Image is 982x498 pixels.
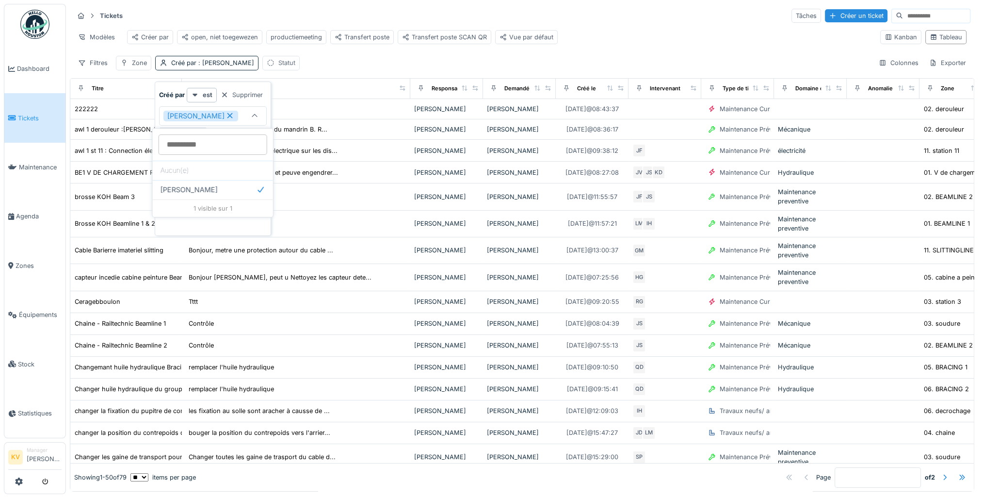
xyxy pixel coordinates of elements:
[153,161,273,180] div: Aucun(e)
[566,341,618,350] div: [DATE] @ 07:55:13
[414,319,479,328] div: [PERSON_NAME]
[720,219,790,228] div: Maintenance Préventive
[650,84,680,93] div: Intervenant
[924,319,960,328] div: 03. soudure
[778,125,843,134] div: Mécanique
[778,341,843,350] div: Mécanique
[720,273,790,282] div: Maintenance Préventive
[20,10,49,39] img: Badge_color-CXgf-gQk.svg
[75,452,236,462] div: Changer les gaine de transport pour cable de soudure
[8,450,23,465] li: KV
[487,146,552,155] div: [PERSON_NAME]
[414,146,479,155] div: [PERSON_NAME]
[778,319,843,328] div: Mécanique
[189,297,198,306] div: Tttt
[925,56,970,70] div: Exporter
[74,473,127,482] div: Showing 1 - 50 of 79
[565,104,619,114] div: [DATE] @ 08:43:37
[414,452,479,462] div: [PERSON_NAME]
[132,58,147,67] div: Zone
[189,406,330,415] div: les fixation au solle sont aracher à causse de ...
[632,144,646,157] div: JF
[414,384,479,394] div: [PERSON_NAME]
[642,426,656,440] div: LM
[130,473,196,482] div: items per page
[566,125,618,134] div: [DATE] @ 08:36:17
[566,146,618,155] div: [DATE] @ 09:38:12
[74,56,112,70] div: Filtres
[159,90,185,100] strong: Créé par
[75,297,120,306] div: Ceragebboulon
[414,192,479,201] div: [PERSON_NAME]
[924,125,964,134] div: 02. derouleur
[778,384,843,394] div: Hydraulique
[189,246,333,255] div: Bonjour, metre une protection autour du cable ...
[568,219,617,228] div: [DATE] @ 11:57:21
[720,319,790,328] div: Maintenance Préventive
[163,111,238,121] div: [PERSON_NAME]
[720,452,790,462] div: Maintenance Préventive
[487,452,552,462] div: [PERSON_NAME]
[414,341,479,350] div: [PERSON_NAME]
[924,406,970,415] div: 06. decrochage
[632,404,646,418] div: IH
[924,219,970,228] div: 01. BEAMLINE 1
[565,297,619,306] div: [DATE] @ 09:20:55
[632,217,646,231] div: LM
[720,428,802,437] div: Travaux neufs/ amélioration
[414,246,479,255] div: [PERSON_NAME]
[941,84,954,93] div: Zone
[924,341,973,350] div: 02. BEAMLINE 2
[632,382,646,396] div: QD
[868,84,893,93] div: Anomalie
[16,212,62,221] span: Agenda
[27,447,62,454] div: Manager
[924,192,973,201] div: 02. BEAMLINE 2
[487,406,552,415] div: [PERSON_NAME]
[642,190,656,203] div: JS
[16,261,62,270] span: Zones
[566,363,618,372] div: [DATE] @ 09:10:50
[567,384,618,394] div: [DATE] @ 09:15:41
[75,146,192,155] div: awl 1 st 11 : Connection électrique cassé
[632,450,646,464] div: SP
[924,428,955,437] div: 04. chaine
[75,125,246,134] div: awl 1 derouleur :[PERSON_NAME] dans glisière mandrin B
[161,184,218,195] span: [PERSON_NAME]
[75,384,216,394] div: Changer huile hydraulique du groupe bracing 2
[632,339,646,352] div: JS
[642,166,656,179] div: JS
[189,273,371,282] div: Bonjour [PERSON_NAME], peut u Nettoyez les capteur dete...
[504,84,539,93] div: Demandé par
[632,244,646,257] div: GM
[487,341,552,350] div: [PERSON_NAME]
[414,125,479,134] div: [PERSON_NAME]
[75,192,135,201] div: brosse KOH Beam 3
[414,273,479,282] div: [PERSON_NAME]
[75,219,155,228] div: Brosse KOH Beamline 1 & 2
[414,168,479,177] div: [PERSON_NAME]
[720,104,784,114] div: Maintenance Curative
[778,215,843,233] div: Maintenance preventive
[75,246,163,255] div: Cable Barierre imateriel slitting
[96,11,127,20] strong: Tickets
[885,33,917,42] div: Kanban
[414,219,479,228] div: [PERSON_NAME]
[720,406,802,415] div: Travaux neufs/ amélioration
[566,452,618,462] div: [DATE] @ 15:29:00
[414,406,479,415] div: [PERSON_NAME]
[778,187,843,206] div: Maintenance preventive
[565,168,619,177] div: [DATE] @ 08:27:08
[925,473,935,482] strong: of 2
[487,125,552,134] div: [PERSON_NAME]
[487,273,552,282] div: [PERSON_NAME]
[487,246,552,255] div: [PERSON_NAME]
[487,363,552,372] div: [PERSON_NAME]
[171,58,254,67] div: Créé par
[487,384,552,394] div: [PERSON_NAME]
[795,84,850,93] div: Domaine d'expertise
[567,192,617,201] div: [DATE] @ 11:55:57
[487,192,552,201] div: [PERSON_NAME]
[487,219,552,228] div: [PERSON_NAME]
[720,384,790,394] div: Maintenance Préventive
